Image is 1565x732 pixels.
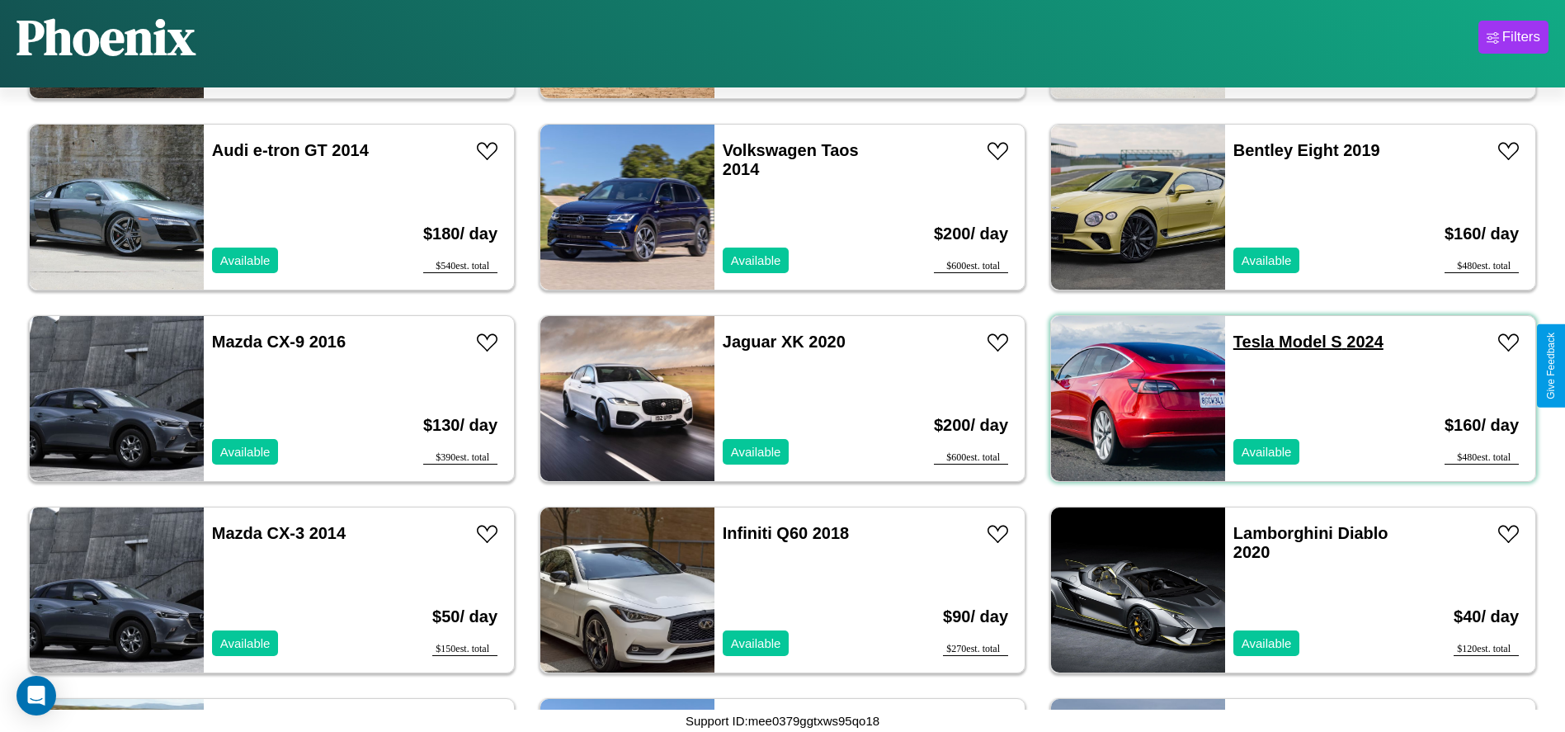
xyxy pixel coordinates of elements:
p: Available [731,249,781,272]
div: $ 150 est. total [432,643,497,656]
a: Jaguar XK 2020 [723,333,846,351]
h1: Phoenix [16,3,196,71]
div: $ 480 est. total [1445,451,1519,465]
p: Available [1242,441,1292,463]
div: $ 120 est. total [1454,643,1519,656]
a: Volkswagen Taos 2014 [723,141,859,178]
a: Tesla Model S 2024 [1233,333,1384,351]
div: $ 600 est. total [934,260,1008,273]
div: $ 600 est. total [934,451,1008,465]
div: Give Feedback [1545,333,1557,399]
div: Filters [1502,29,1540,45]
h3: $ 200 / day [934,399,1008,451]
p: Available [220,249,271,272]
h3: $ 90 / day [943,591,1008,643]
h3: $ 160 / day [1445,399,1519,451]
h3: $ 180 / day [423,208,497,260]
div: Open Intercom Messenger [16,676,56,715]
h3: $ 160 / day [1445,208,1519,260]
a: Bentley Eight 2019 [1233,141,1380,159]
div: $ 480 est. total [1445,260,1519,273]
h3: $ 40 / day [1454,591,1519,643]
p: Available [731,441,781,463]
a: Mazda CX-3 2014 [212,524,346,542]
a: Lamborghini Diablo 2020 [1233,524,1388,561]
button: Filters [1478,21,1549,54]
a: Infiniti Q60 2018 [723,524,849,542]
div: $ 540 est. total [423,260,497,273]
a: Audi e-tron GT 2014 [212,141,369,159]
p: Support ID: mee0379ggtxws95qo18 [686,710,879,732]
h3: $ 130 / day [423,399,497,451]
p: Available [1242,632,1292,654]
p: Available [731,632,781,654]
h3: $ 50 / day [432,591,497,643]
div: $ 270 est. total [943,643,1008,656]
h3: $ 200 / day [934,208,1008,260]
div: $ 390 est. total [423,451,497,465]
p: Available [220,441,271,463]
p: Available [1242,249,1292,272]
p: Available [220,632,271,654]
a: Mazda CX-9 2016 [212,333,346,351]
